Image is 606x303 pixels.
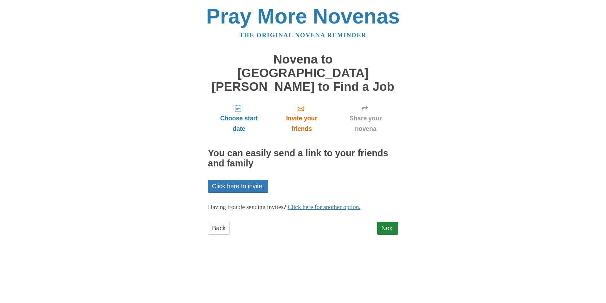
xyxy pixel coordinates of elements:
[208,148,398,169] h2: You can easily send a link to your friends and family
[208,180,268,193] a: Click here to invite.
[206,4,400,28] a: Pray More Novenas
[288,204,361,210] a: Click here for another option.
[339,113,392,134] span: Share your novena
[214,113,264,134] span: Choose start date
[333,100,398,138] a: Share your novena
[276,113,327,134] span: Invite your friends
[270,100,333,138] a: Invite your friends
[240,32,367,38] a: The original novena reminder
[208,222,230,235] a: Back
[208,100,270,138] a: Choose start date
[208,204,286,210] span: Having trouble sending invites?
[377,222,398,235] a: Next
[208,53,398,93] h1: Novena to [GEOGRAPHIC_DATA][PERSON_NAME] to Find a Job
